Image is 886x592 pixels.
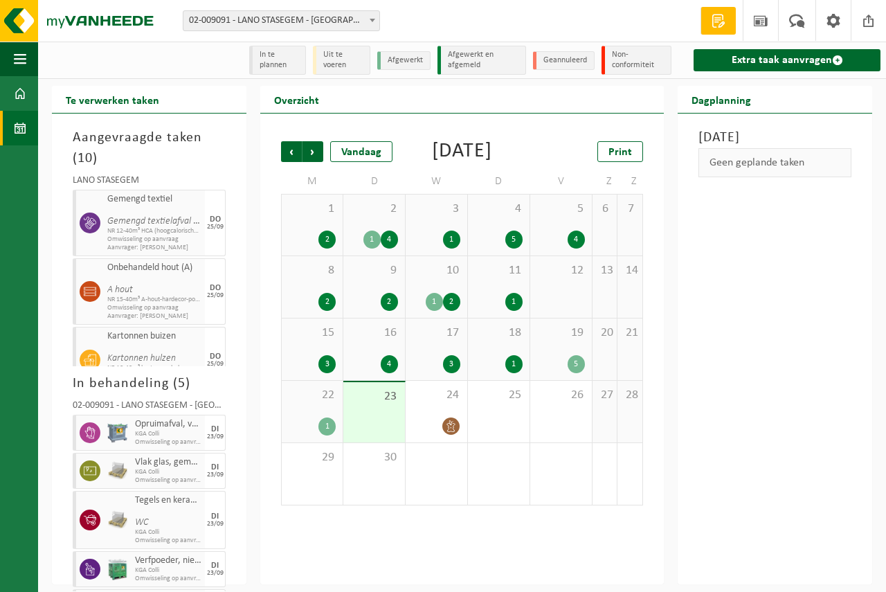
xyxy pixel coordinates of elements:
[568,231,585,249] div: 4
[73,127,226,169] h3: Aangevraagde taken ( )
[318,418,336,436] div: 1
[183,10,380,31] span: 02-009091 - LANO STASEGEM - HARELBEKE
[207,224,224,231] div: 25/09
[107,353,176,364] i: Kartonnen hulzen
[537,388,585,403] span: 26
[107,296,201,304] span: NR 15-40m³ A-hout-hardecor-poort 306
[443,293,460,311] div: 2
[207,292,224,299] div: 25/09
[289,263,336,278] span: 8
[135,419,201,430] span: Opruimafval, verontreinigd met olie
[599,325,611,341] span: 20
[135,438,201,447] span: Omwisseling op aanvraag (excl. voorrijkost)
[107,262,201,273] span: Onbehandeld hout (A)
[350,450,398,465] span: 30
[135,457,201,468] span: Vlak glas, gemengd
[537,263,585,278] span: 12
[135,537,201,545] span: Omwisseling op aanvraag (excl. voorrijkost)
[475,263,523,278] span: 11
[413,201,460,217] span: 3
[475,201,523,217] span: 4
[135,517,148,528] i: WC
[350,201,398,217] span: 2
[599,201,611,217] span: 6
[107,558,128,581] img: PB-HB-1400-HPE-GN-11
[593,169,618,194] td: Z
[107,304,201,312] span: Omwisseling op aanvraag
[318,355,336,373] div: 3
[350,389,398,404] span: 23
[530,169,593,194] td: V
[135,528,201,537] span: KGA Colli
[597,141,643,162] a: Print
[413,263,460,278] span: 10
[281,169,343,194] td: M
[107,510,128,530] img: LP-PA-00000-WDN-11
[318,293,336,311] div: 2
[207,433,224,440] div: 23/09
[211,425,219,433] div: DI
[107,312,201,321] span: Aanvrager: [PERSON_NAME]
[568,355,585,373] div: 5
[608,147,632,158] span: Print
[289,325,336,341] span: 15
[7,562,231,592] iframe: chat widget
[52,86,173,113] h2: Te verwerken taken
[107,460,128,481] img: LP-PA-00000-WDN-11
[73,373,226,394] h3: In behandeling ( )
[207,472,224,478] div: 23/09
[135,476,201,485] span: Omwisseling op aanvraag (excl. voorrijkost)
[624,201,635,217] span: 7
[406,169,468,194] td: W
[599,388,611,403] span: 27
[289,388,336,403] span: 22
[533,51,595,70] li: Geannuleerd
[624,388,635,403] span: 28
[678,86,765,113] h2: Dagplanning
[698,127,851,148] h3: [DATE]
[73,176,226,190] div: LANO STASEGEM
[178,377,186,391] span: 5
[211,512,219,521] div: DI
[437,46,526,75] li: Afgewerkt en afgemeld
[135,555,201,566] span: Verfpoeder, niet-gevaarlijk
[207,521,224,528] div: 23/09
[343,169,406,194] td: D
[443,231,460,249] div: 1
[313,46,370,75] li: Uit te voeren
[468,169,530,194] td: D
[281,141,302,162] span: Vorige
[318,231,336,249] div: 2
[211,463,219,472] div: DI
[78,152,93,165] span: 10
[377,51,431,70] li: Afgewerkt
[210,215,221,224] div: DO
[505,231,523,249] div: 5
[381,355,398,373] div: 4
[207,361,224,368] div: 25/09
[135,468,201,476] span: KGA Colli
[413,325,460,341] span: 17
[135,430,201,438] span: KGA Colli
[73,401,226,415] div: 02-009091 - LANO STASEGEM - [GEOGRAPHIC_DATA]
[210,284,221,292] div: DO
[289,201,336,217] span: 1
[624,325,635,341] span: 21
[350,325,398,341] span: 16
[350,263,398,278] span: 9
[475,325,523,341] span: 18
[107,227,201,235] span: NR 12-40m³ HCA (hoogcalorische restfractie)-binnen-poort 203
[381,231,398,249] div: 4
[381,293,398,311] div: 2
[413,388,460,403] span: 24
[289,450,336,465] span: 29
[443,355,460,373] div: 3
[698,148,851,177] div: Geen geplande taken
[107,235,201,244] span: Omwisseling op aanvraag
[249,46,307,75] li: In te plannen
[426,293,443,311] div: 1
[505,355,523,373] div: 1
[107,285,133,295] i: A hout
[135,495,201,506] span: Tegels en keramische producten
[475,388,523,403] span: 25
